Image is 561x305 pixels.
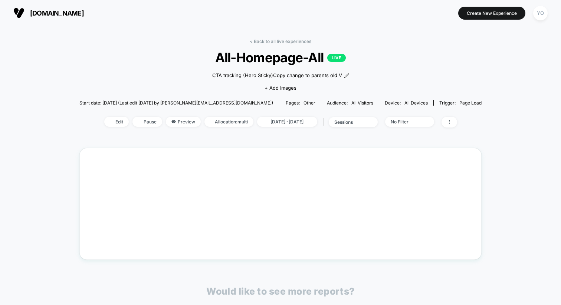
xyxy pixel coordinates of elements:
p: LIVE [327,54,346,62]
span: Pause [132,117,162,127]
button: YO [531,6,550,21]
span: Edit [104,117,129,127]
span: [DOMAIN_NAME] [30,9,84,17]
div: Pages: [286,100,315,106]
span: Device: [379,100,433,106]
p: Would like to see more reports? [206,286,355,297]
span: Allocation: multi [204,117,253,127]
span: [DATE] - [DATE] [257,117,317,127]
div: Trigger: [439,100,482,106]
span: all devices [404,100,428,106]
div: Audience: [327,100,373,106]
span: + Add Images [265,85,296,91]
a: < Back to all live experiences [250,39,311,44]
span: All Visitors [351,100,373,106]
div: sessions [334,119,364,125]
span: Page Load [459,100,482,106]
span: Preview [166,117,201,127]
span: other [304,100,315,106]
span: All-Homepage-All [99,50,461,65]
div: YO [533,6,548,20]
button: [DOMAIN_NAME] [11,7,86,19]
button: Create New Experience [458,7,525,20]
span: CTA tracking (Hero Sticky)Copy change to parents old V [212,72,342,79]
span: | [321,117,329,127]
img: Visually logo [13,7,24,19]
div: No Filter [391,119,420,125]
span: Start date: [DATE] (Last edit [DATE] by [PERSON_NAME][EMAIL_ADDRESS][DOMAIN_NAME]) [79,100,273,106]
